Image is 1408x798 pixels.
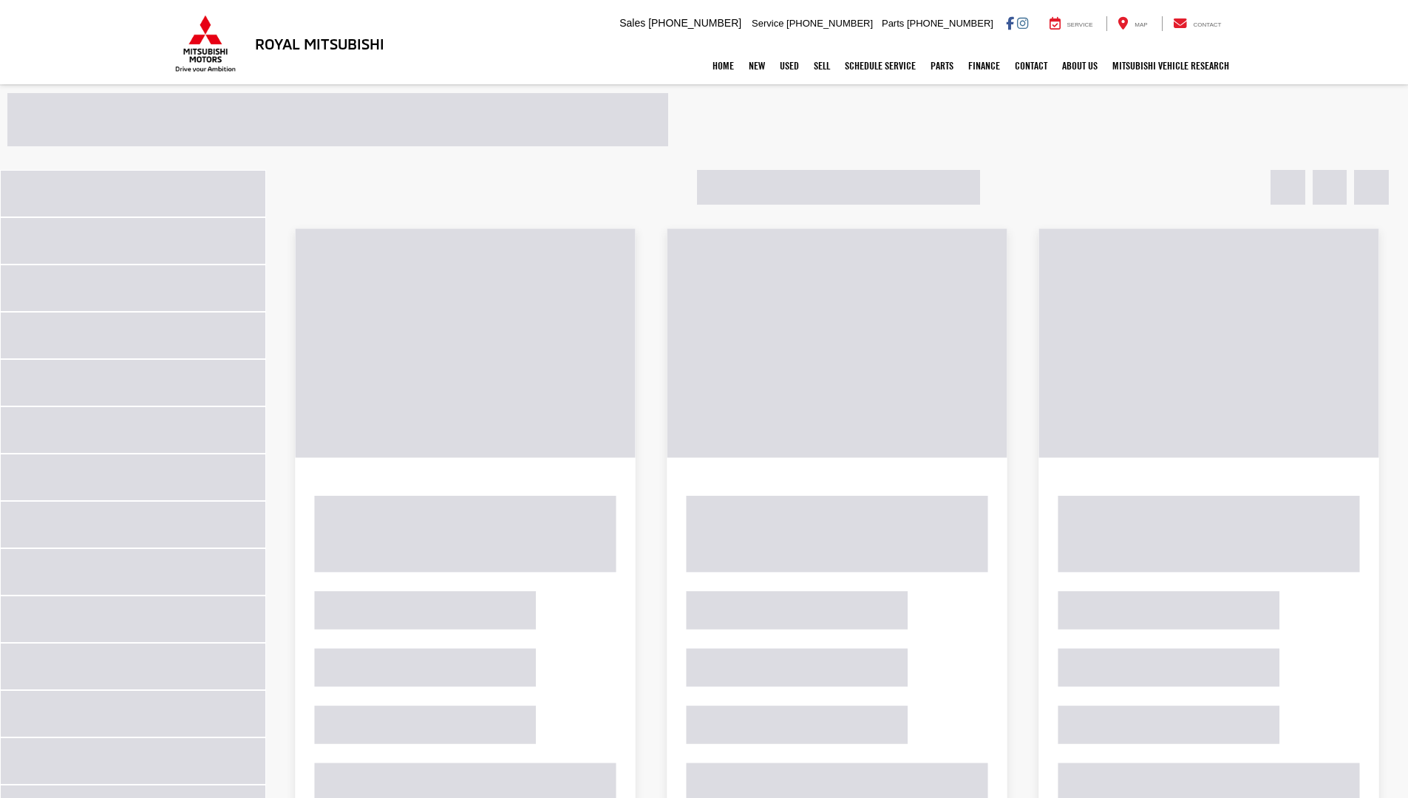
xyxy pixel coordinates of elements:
a: Mitsubishi Vehicle Research [1105,47,1237,84]
span: Contact [1193,21,1221,28]
a: Finance [961,47,1007,84]
span: [PHONE_NUMBER] [786,18,873,29]
a: Parts: Opens in a new tab [923,47,961,84]
a: Instagram: Click to visit our Instagram page [1017,17,1028,29]
span: Service [752,18,783,29]
a: Facebook: Click to visit our Facebook page [1006,17,1014,29]
a: Map [1106,16,1158,31]
a: Used [772,47,806,84]
span: Parts [882,18,904,29]
a: About Us [1055,47,1105,84]
span: Map [1135,21,1147,28]
a: Home [705,47,741,84]
a: New [741,47,772,84]
span: Service [1067,21,1093,28]
a: Contact [1162,16,1233,31]
span: [PHONE_NUMBER] [907,18,993,29]
img: Mitsubishi [172,15,239,72]
a: Contact [1007,47,1055,84]
a: Service [1038,16,1104,31]
span: Sales [619,17,645,29]
a: Schedule Service: Opens in a new tab [837,47,923,84]
a: Sell [806,47,837,84]
span: [PHONE_NUMBER] [648,17,741,29]
h3: Royal Mitsubishi [255,35,384,52]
